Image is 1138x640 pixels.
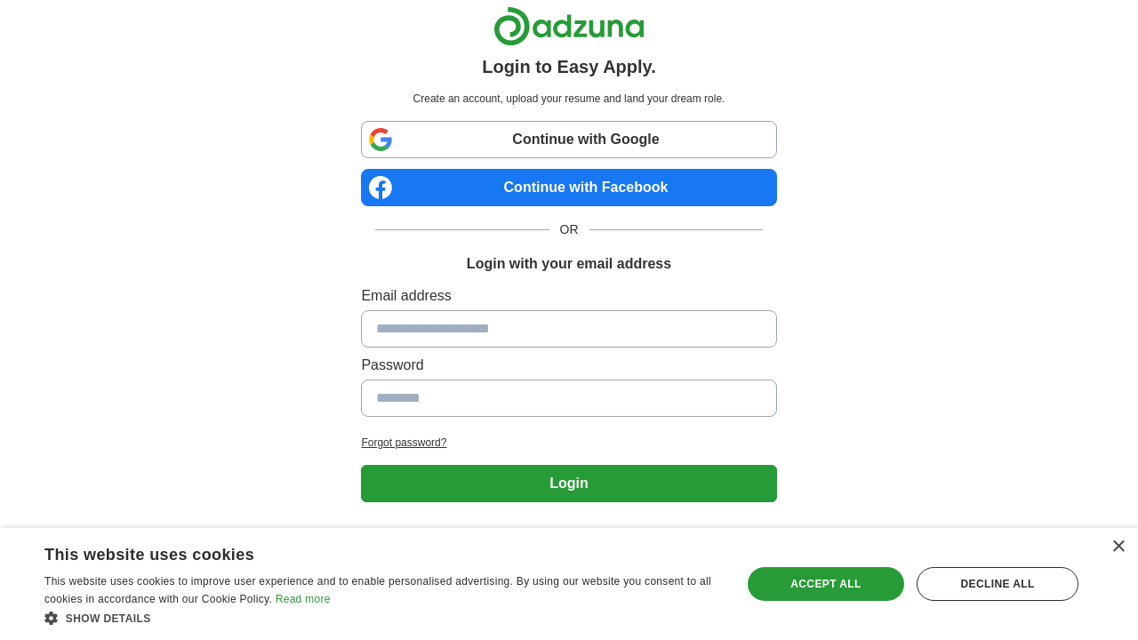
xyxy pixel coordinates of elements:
[467,253,671,275] h1: Login with your email address
[748,567,904,601] div: Accept all
[276,593,331,605] a: Read more, opens a new window
[361,285,776,307] label: Email address
[549,220,589,239] span: OR
[361,121,776,158] a: Continue with Google
[917,567,1078,601] div: Decline all
[1111,540,1125,554] div: Close
[361,355,776,376] label: Password
[44,575,711,605] span: This website uses cookies to improve user experience and to enable personalised advertising. By u...
[361,169,776,206] a: Continue with Facebook
[361,465,776,502] button: Login
[44,609,721,627] div: Show details
[361,435,776,451] a: Forgot password?
[482,53,656,80] h1: Login to Easy Apply.
[44,539,677,565] div: This website uses cookies
[365,91,773,107] p: Create an account, upload your resume and land your dream role.
[66,612,151,625] span: Show details
[493,6,645,46] img: Adzuna logo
